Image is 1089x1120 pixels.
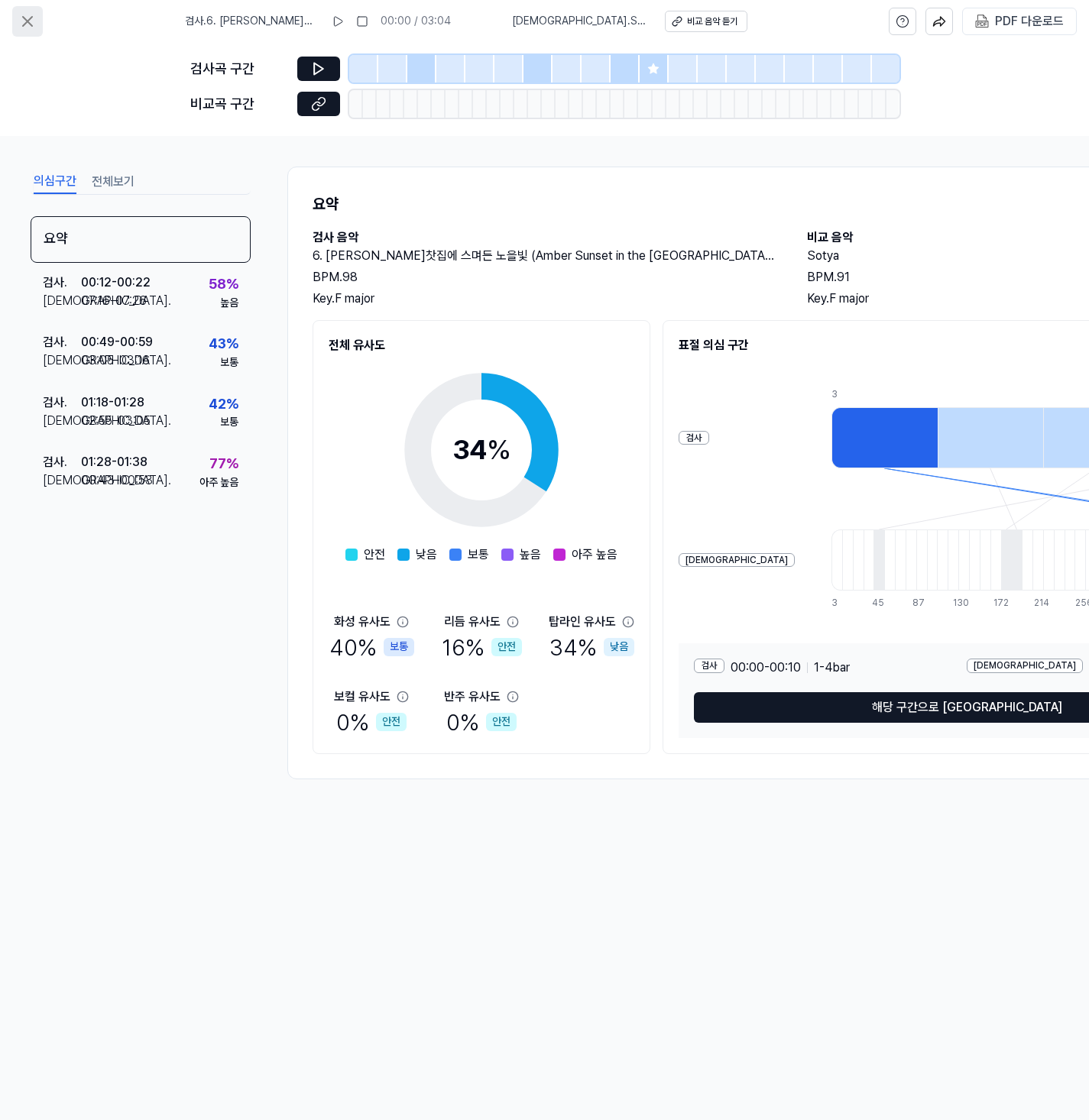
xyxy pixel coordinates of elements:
div: 0 % [446,706,517,738]
svg: help [896,14,909,29]
div: 요약 [31,216,251,263]
div: 3 [831,597,842,610]
div: 보컬 유사도 [334,688,391,706]
div: 안전 [491,638,522,656]
div: 검사 . [43,274,81,292]
div: 비교곡 구간 [190,93,288,115]
div: 34 [452,429,511,471]
div: 03:05 - 03:16 [81,351,150,370]
div: 01:28 - 01:38 [81,453,147,471]
div: 검사 . [43,393,81,412]
div: 검사 [694,659,724,673]
div: 보통 [220,415,238,430]
div: 130 [953,597,964,610]
div: 00:43 - 00:53 [81,471,153,490]
div: 비교 음악 듣기 [687,15,737,28]
div: 리듬 유사도 [444,613,501,631]
div: 02:55 - 03:05 [81,412,151,430]
div: 3 [831,388,938,401]
img: share [932,15,946,28]
div: 낮음 [604,638,634,656]
div: 77 % [209,453,238,475]
div: [DEMOGRAPHIC_DATA] . [43,471,81,490]
div: 아주 높음 [199,475,238,490]
span: 안전 [364,545,385,564]
div: [DEMOGRAPHIC_DATA] . [43,292,81,310]
div: 40 % [329,631,414,663]
div: 16 % [442,631,522,663]
div: BPM. 98 [313,268,776,286]
span: 1 - 4 bar [814,659,850,677]
span: [DEMOGRAPHIC_DATA] . Sotya [512,14,647,29]
div: 172 [993,597,1004,610]
div: 07:16 - 07:26 [81,292,147,310]
span: 아주 높음 [572,545,617,564]
div: 45 [872,597,883,610]
button: PDF 다운로드 [972,8,1067,34]
div: 탑라인 유사도 [549,613,616,631]
div: 43 % [209,333,238,355]
div: 보통 [220,355,238,371]
div: 00:00 / 03:04 [381,14,451,29]
div: 검사 . [43,453,81,471]
div: 01:18 - 01:28 [81,393,144,412]
div: 214 [1034,597,1045,610]
div: 반주 유사도 [444,688,501,706]
span: 보통 [468,545,489,564]
div: 검사곡 구간 [190,58,288,80]
div: 화성 유사도 [334,613,391,631]
button: 전체보기 [92,170,135,194]
div: [DEMOGRAPHIC_DATA] [679,553,795,568]
div: [DEMOGRAPHIC_DATA] [967,659,1083,673]
h2: 6. [PERSON_NAME]찻집에 스며든 노을빛 (Amber Sunset in the [GEOGRAPHIC_DATA]) (Remastered) [313,247,776,265]
div: 42 % [209,393,238,416]
h2: 전체 유사도 [329,336,634,354]
div: 안전 [486,713,517,731]
div: 00:49 - 00:59 [81,333,153,351]
button: 비교 음악 듣기 [665,11,747,32]
div: 검사 [679,431,709,445]
div: 보통 [384,638,414,656]
div: 검사 . [43,333,81,351]
span: 검사 . 6. [PERSON_NAME]찻집에 스며든 노을빛 (Amber Sunset in the [GEOGRAPHIC_DATA]) (Remastered) [185,14,319,29]
h2: 검사 음악 [313,228,776,247]
div: 87 [912,597,923,610]
div: [DEMOGRAPHIC_DATA] . [43,351,81,370]
button: help [889,8,916,35]
span: 높음 [520,545,541,564]
div: 34 % [549,631,634,663]
div: Key. F major [313,290,776,308]
span: 낮음 [416,545,437,564]
button: 의심구간 [34,170,76,194]
img: PDF Download [975,15,989,28]
div: 00:12 - 00:22 [81,274,151,292]
div: PDF 다운로드 [995,11,1064,31]
div: 0 % [336,706,407,738]
div: [DEMOGRAPHIC_DATA] . [43,412,81,430]
span: 00:00 - 00:10 [731,659,801,677]
div: 58 % [209,274,238,296]
div: 256 [1075,597,1086,610]
span: % [487,433,511,466]
div: 안전 [376,713,407,731]
div: 높음 [220,296,238,311]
